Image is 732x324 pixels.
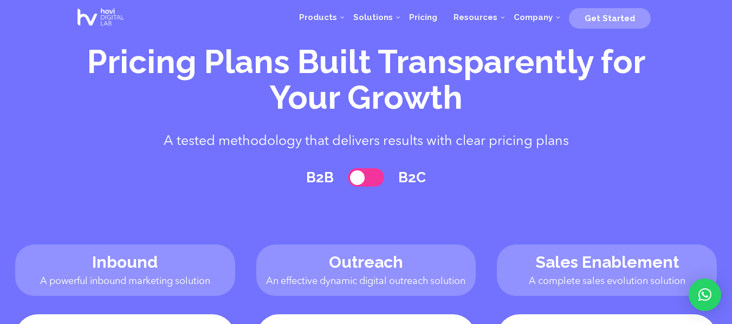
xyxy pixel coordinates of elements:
[40,276,210,286] span: A powerful inbound marketing solution
[529,276,685,286] span: A complete sales evolution solution
[398,169,426,186] label: B2C
[409,12,437,22] span: Pricing
[306,169,334,186] label: B2B
[266,276,465,286] span: An effective dynamic digital outreach solution
[535,253,679,272] span: Sales Enablement
[291,1,345,34] a: Products
[514,12,553,22] span: Company
[329,253,403,272] span: Outreach
[569,9,651,25] a: Get Started
[353,12,393,22] span: Solutions
[401,1,445,34] a: Pricing
[506,1,561,34] a: Company
[445,1,506,34] a: Resources
[585,14,635,23] span: Get Started
[454,12,497,22] span: Resources
[92,253,158,272] span: Inbound
[345,1,401,34] a: Solutions
[299,12,337,22] span: Products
